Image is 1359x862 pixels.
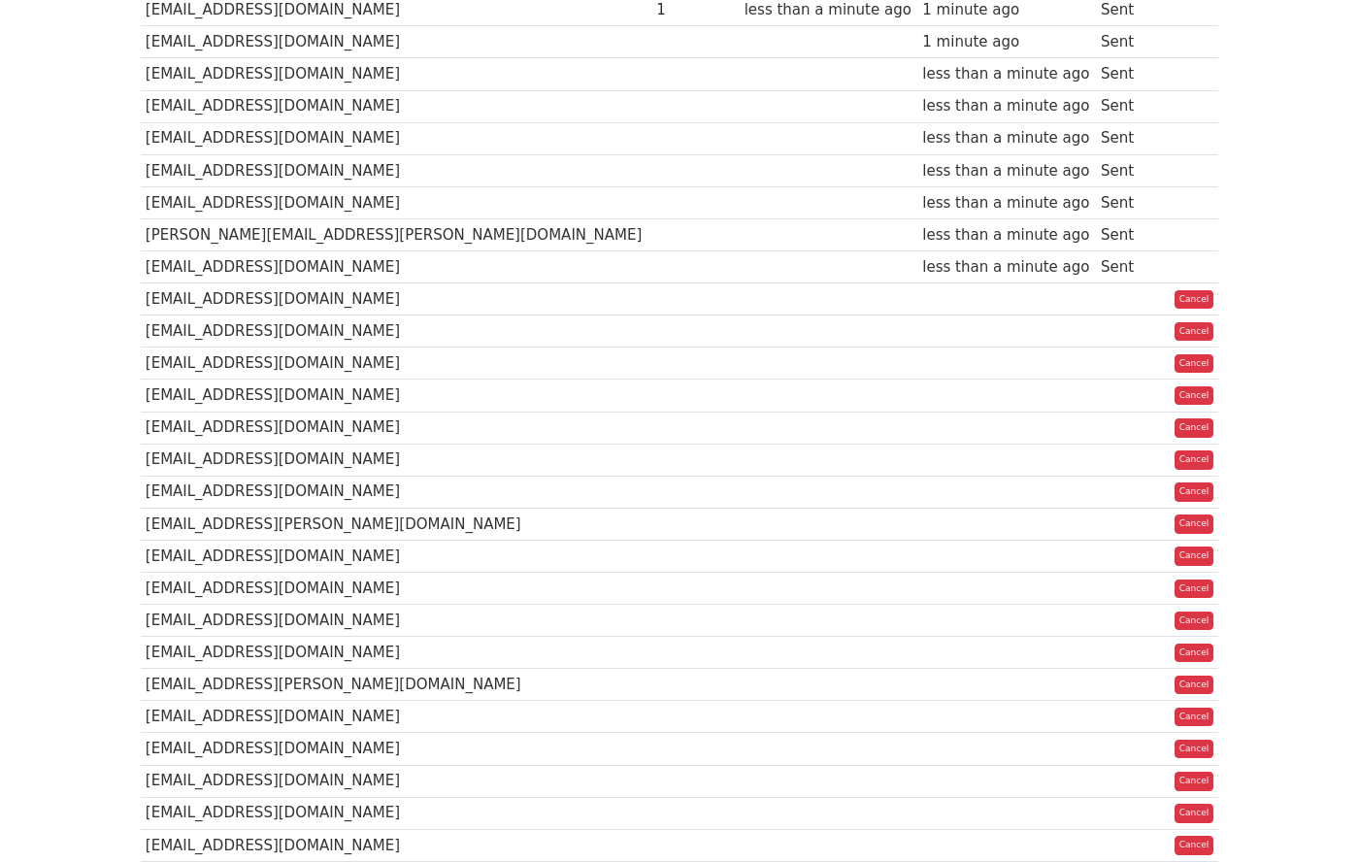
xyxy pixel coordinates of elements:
div: less than a minute ago [922,95,1091,117]
div: less than a minute ago [922,256,1091,279]
td: [EMAIL_ADDRESS][DOMAIN_NAME] [141,315,651,348]
td: [EMAIL_ADDRESS][DOMAIN_NAME] [141,605,651,637]
td: Sent [1096,186,1159,218]
a: Cancel [1175,482,1214,502]
td: [EMAIL_ADDRESS][DOMAIN_NAME] [141,90,651,122]
a: Cancel [1175,290,1214,310]
td: [EMAIL_ADDRESS][DOMAIN_NAME] [141,637,651,669]
div: less than a minute ago [922,127,1091,149]
td: [EMAIL_ADDRESS][DOMAIN_NAME] [141,58,651,90]
a: Cancel [1175,676,1214,695]
td: Sent [1096,154,1159,186]
td: [EMAIL_ADDRESS][DOMAIN_NAME] [141,283,651,315]
td: [EMAIL_ADDRESS][DOMAIN_NAME] [141,122,651,154]
iframe: Chat Widget [1262,769,1359,862]
div: less than a minute ago [922,160,1091,182]
div: less than a minute ago [922,192,1091,215]
a: Cancel [1175,354,1214,374]
div: less than a minute ago [922,224,1091,247]
td: [EMAIL_ADDRESS][DOMAIN_NAME] [141,829,651,861]
td: [EMAIL_ADDRESS][DOMAIN_NAME] [141,154,651,186]
a: Cancel [1175,580,1214,599]
td: [EMAIL_ADDRESS][DOMAIN_NAME] [141,701,651,733]
a: Cancel [1175,708,1214,727]
td: [EMAIL_ADDRESS][PERSON_NAME][DOMAIN_NAME] [141,669,651,701]
td: Sent [1096,90,1159,122]
td: [EMAIL_ADDRESS][DOMAIN_NAME] [141,540,651,572]
td: [EMAIL_ADDRESS][DOMAIN_NAME] [141,412,651,444]
td: [EMAIL_ADDRESS][DOMAIN_NAME] [141,186,651,218]
td: [EMAIL_ADDRESS][DOMAIN_NAME] [141,572,651,604]
td: Sent [1096,58,1159,90]
a: Cancel [1175,740,1214,759]
td: [EMAIL_ADDRESS][DOMAIN_NAME] [141,476,651,508]
td: [EMAIL_ADDRESS][PERSON_NAME][DOMAIN_NAME] [141,508,651,540]
td: Sent [1096,251,1159,283]
td: [PERSON_NAME][EMAIL_ADDRESS][PERSON_NAME][DOMAIN_NAME] [141,218,651,250]
a: Cancel [1175,836,1214,855]
a: Cancel [1175,418,1214,438]
td: [EMAIL_ADDRESS][DOMAIN_NAME] [141,765,651,797]
a: Cancel [1175,547,1214,566]
a: Cancel [1175,644,1214,663]
td: Sent [1096,26,1159,58]
a: Cancel [1175,612,1214,631]
td: Sent [1096,122,1159,154]
a: Cancel [1175,804,1214,823]
td: [EMAIL_ADDRESS][DOMAIN_NAME] [141,251,651,283]
div: 1 minute ago [922,31,1091,53]
td: [EMAIL_ADDRESS][DOMAIN_NAME] [141,444,651,476]
td: Sent [1096,218,1159,250]
a: Cancel [1175,514,1214,534]
td: [EMAIL_ADDRESS][DOMAIN_NAME] [141,733,651,765]
a: Cancel [1175,386,1214,406]
a: Cancel [1175,322,1214,342]
a: Cancel [1175,772,1214,791]
td: [EMAIL_ADDRESS][DOMAIN_NAME] [141,348,651,380]
td: [EMAIL_ADDRESS][DOMAIN_NAME] [141,797,651,829]
div: less than a minute ago [922,63,1091,85]
td: [EMAIL_ADDRESS][DOMAIN_NAME] [141,380,651,412]
td: [EMAIL_ADDRESS][DOMAIN_NAME] [141,26,651,58]
a: Cancel [1175,450,1214,470]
